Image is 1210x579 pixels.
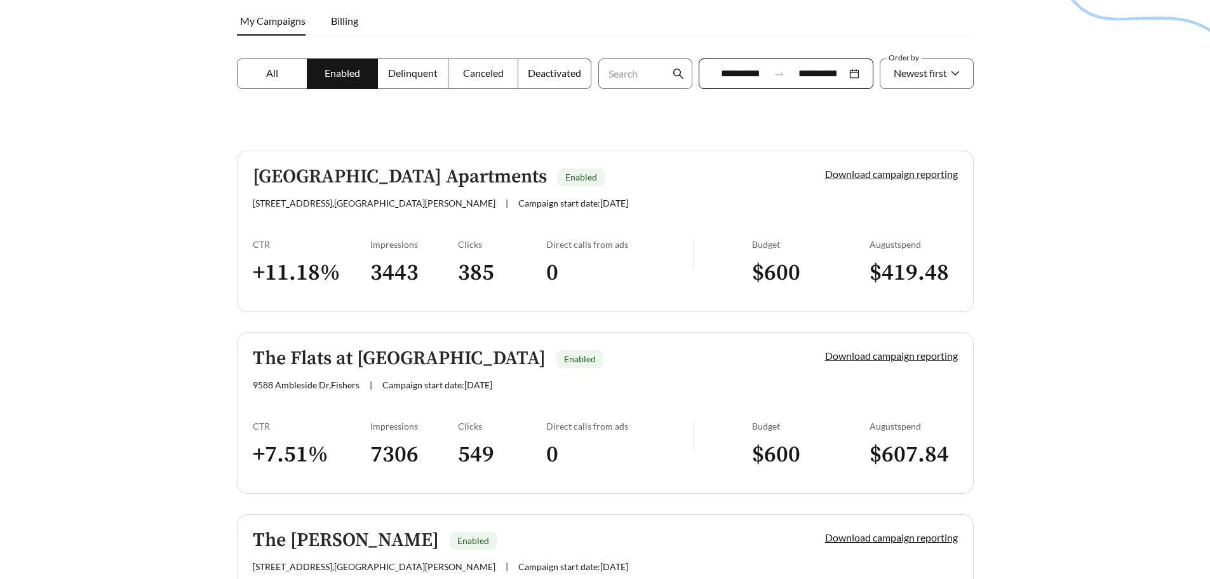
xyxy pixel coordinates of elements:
div: Clicks [458,239,546,250]
span: Enabled [325,67,360,79]
span: All [266,67,278,79]
h3: $ 607.84 [870,440,958,469]
h3: $ 600 [752,440,870,469]
span: Deactivated [528,67,581,79]
div: CTR [253,239,370,250]
span: swap-right [774,68,785,79]
a: Download campaign reporting [825,531,958,543]
span: Campaign start date: [DATE] [518,561,628,572]
h3: 0 [546,440,693,469]
span: Billing [331,15,358,27]
div: August spend [870,239,958,250]
span: | [506,561,508,572]
span: Enabled [457,535,489,546]
span: Newest first [894,67,947,79]
span: | [506,198,508,208]
div: Clicks [458,421,546,432]
h3: 7306 [370,440,459,469]
span: Canceled [463,67,504,79]
span: to [774,68,785,79]
a: [GEOGRAPHIC_DATA] ApartmentsEnabled[STREET_ADDRESS],[GEOGRAPHIC_DATA][PERSON_NAME]|Campaign start... [237,151,974,312]
div: Impressions [370,421,459,432]
span: Delinquent [388,67,438,79]
span: Campaign start date: [DATE] [382,379,492,390]
h5: The [PERSON_NAME] [253,530,439,551]
h3: 0 [546,259,693,287]
img: line [693,421,694,451]
span: [STREET_ADDRESS] , [GEOGRAPHIC_DATA][PERSON_NAME] [253,198,495,208]
h3: + 7.51 % [253,440,370,469]
h3: 3443 [370,259,459,287]
a: Download campaign reporting [825,350,958,362]
div: Impressions [370,239,459,250]
h3: 549 [458,440,546,469]
div: Direct calls from ads [546,421,693,432]
div: Direct calls from ads [546,239,693,250]
div: Budget [752,239,870,250]
h5: The Flats at [GEOGRAPHIC_DATA] [253,348,546,369]
span: [STREET_ADDRESS] , [GEOGRAPHIC_DATA][PERSON_NAME] [253,561,495,572]
a: Download campaign reporting [825,168,958,180]
a: The Flats at [GEOGRAPHIC_DATA]Enabled9588 Ambleside Dr,Fishers|Campaign start date:[DATE]Download... [237,332,974,494]
h3: 385 [458,259,546,287]
h3: $ 419.48 [870,259,958,287]
img: line [693,239,694,269]
span: Campaign start date: [DATE] [518,198,628,208]
div: Budget [752,421,870,432]
div: August spend [870,421,958,432]
span: | [370,379,372,390]
span: Enabled [565,172,597,182]
div: CTR [253,421,370,432]
h3: + 11.18 % [253,259,370,287]
span: My Campaigns [240,15,306,27]
span: 9588 Ambleside Dr , Fishers [253,379,360,390]
h3: $ 600 [752,259,870,287]
h5: [GEOGRAPHIC_DATA] Apartments [253,167,547,187]
span: Enabled [564,353,596,364]
span: search [673,68,684,79]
